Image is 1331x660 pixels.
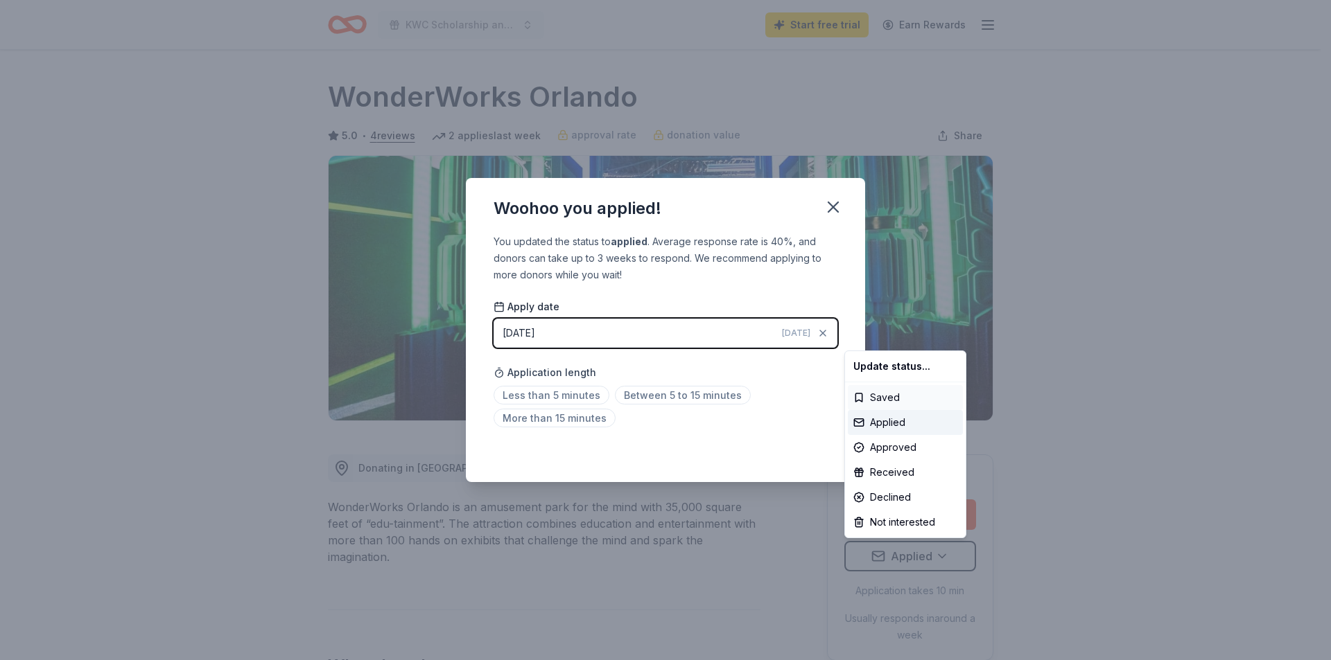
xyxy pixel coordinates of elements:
div: Saved [848,385,963,410]
div: Received [848,460,963,485]
div: Applied [848,410,963,435]
div: Update status... [848,354,963,379]
span: KWC Scholarship and Community Donations [406,17,516,33]
div: Approved [848,435,963,460]
div: Not interested [848,510,963,535]
div: Declined [848,485,963,510]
